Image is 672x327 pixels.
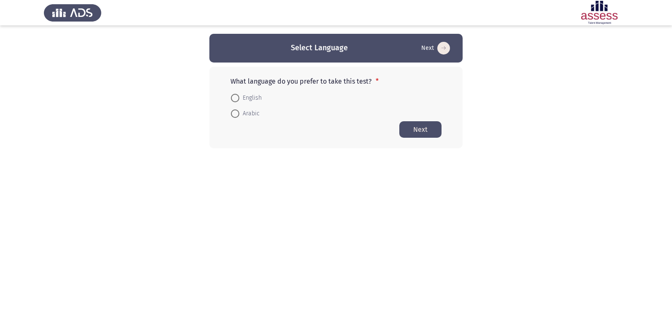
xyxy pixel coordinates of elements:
[399,121,442,138] button: Start assessment
[239,109,260,119] span: Arabic
[419,41,453,55] button: Start assessment
[291,43,348,53] h3: Select Language
[571,1,628,25] img: Assessment logo of ASSESS Employability - EBI
[44,1,101,25] img: Assess Talent Management logo
[239,93,262,103] span: English
[230,77,442,85] p: What language do you prefer to take this test?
